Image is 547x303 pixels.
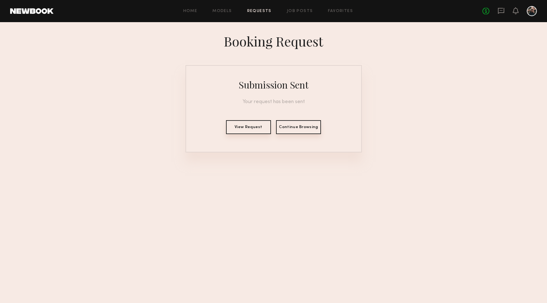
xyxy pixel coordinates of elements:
button: Continue Browsing [276,120,321,134]
a: Models [212,9,232,13]
a: Job Posts [287,9,313,13]
a: Home [183,9,198,13]
div: Booking Request [224,32,323,50]
a: Requests [247,9,272,13]
div: Submission Sent [239,78,309,91]
a: Favorites [328,9,353,13]
button: View Request [226,120,271,134]
div: Your request has been sent [194,99,354,105]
